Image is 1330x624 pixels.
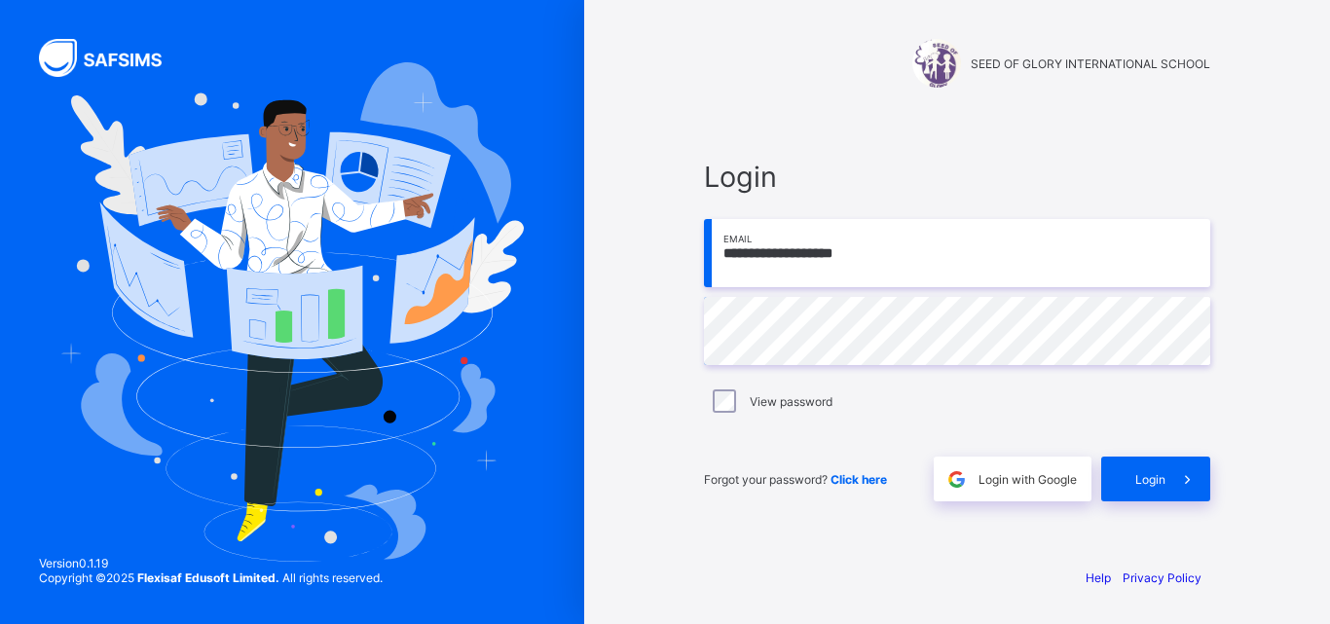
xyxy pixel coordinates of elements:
span: Login [704,160,1210,194]
span: Copyright © 2025 All rights reserved. [39,570,383,585]
strong: Flexisaf Edusoft Limited. [137,570,279,585]
a: Privacy Policy [1123,570,1201,585]
label: View password [750,394,832,409]
span: SEED OF GLORY INTERNATIONAL SCHOOL [971,56,1210,71]
span: Version 0.1.19 [39,556,383,570]
a: Help [1086,570,1111,585]
span: Login with Google [979,472,1077,487]
img: Hero Image [60,62,524,561]
span: Forgot your password? [704,472,887,487]
img: google.396cfc9801f0270233282035f929180a.svg [945,468,968,491]
span: Login [1135,472,1165,487]
img: SAFSIMS Logo [39,39,185,77]
a: Click here [831,472,887,487]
